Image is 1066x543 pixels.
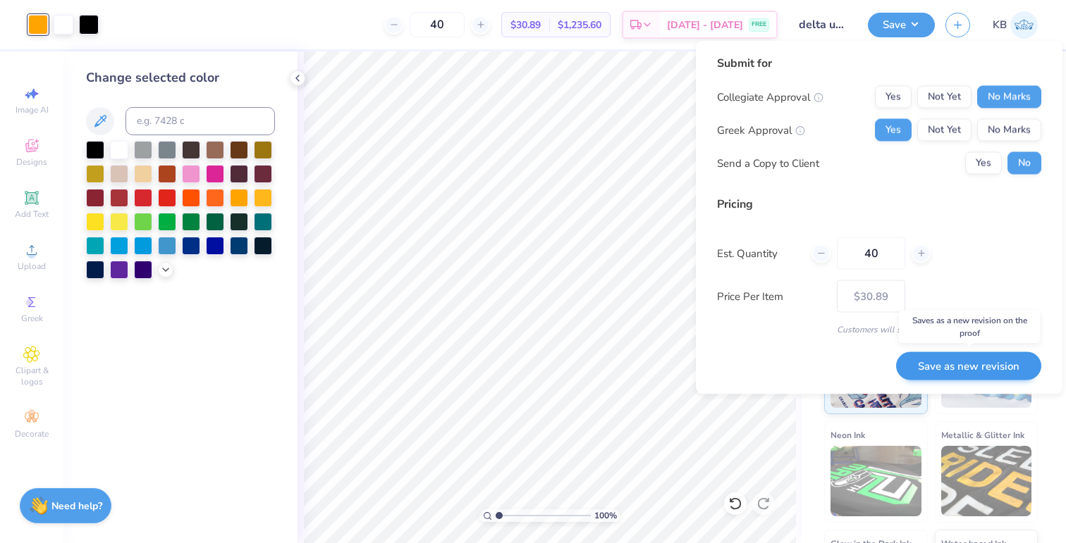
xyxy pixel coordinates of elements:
img: Neon Ink [831,446,921,516]
div: Send a Copy to Client [717,155,819,171]
button: No Marks [977,86,1041,108]
img: Kayla Berkoff [1010,11,1038,39]
div: Collegiate Approval [717,89,823,105]
button: Save as new revision [896,351,1041,380]
div: Saves as a new revision on the proof [899,311,1040,343]
img: Metallic & Glitter Ink [941,446,1032,516]
span: Metallic & Glitter Ink [941,427,1024,442]
button: Yes [965,152,1002,175]
span: FREE [752,20,766,30]
div: Pricing [717,196,1041,213]
span: $30.89 [510,18,541,32]
div: Greek Approval [717,122,805,138]
input: – – [410,12,465,37]
div: Submit for [717,55,1041,72]
div: Customers will see this price on HQ. [717,323,1041,336]
strong: Need help? [51,499,102,513]
span: Upload [18,261,46,272]
button: Not Yet [917,119,972,142]
input: Untitled Design [788,11,857,39]
span: Clipart & logos [7,365,56,387]
span: KB [993,17,1007,33]
label: Est. Quantity [717,245,801,261]
span: Decorate [15,428,49,439]
button: Yes [875,86,912,108]
span: Designs [16,156,47,168]
div: Change selected color [86,68,275,87]
input: – – [837,237,905,270]
label: Price Per Item [717,288,826,304]
span: 100 % [594,509,617,522]
span: Neon Ink [831,427,865,442]
input: e.g. 7428 c [125,107,275,135]
span: $1,235.60 [558,18,601,32]
button: Not Yet [917,86,972,108]
button: No Marks [977,119,1041,142]
span: Image AI [16,104,49,116]
a: KB [993,11,1038,39]
button: Yes [875,119,912,142]
span: Add Text [15,208,49,220]
span: [DATE] - [DATE] [667,18,743,32]
button: Save [868,13,935,37]
button: No [1007,152,1041,175]
span: Greek [21,313,43,324]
